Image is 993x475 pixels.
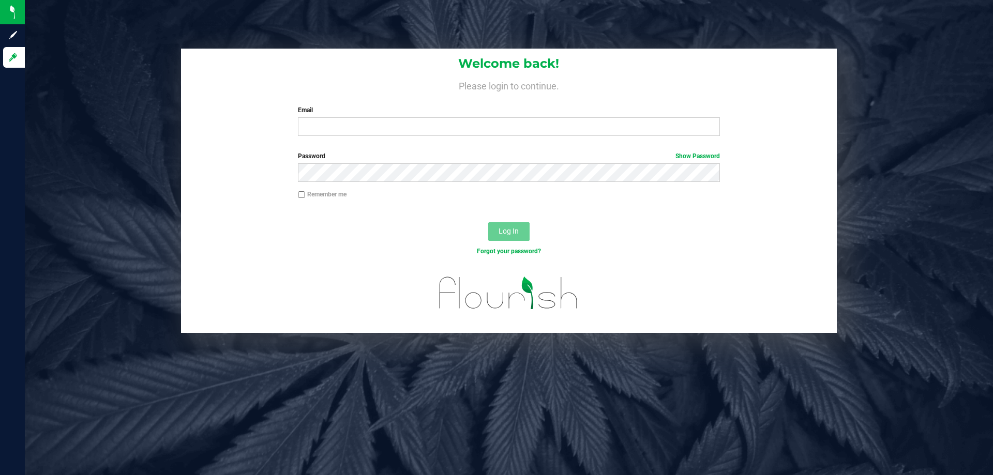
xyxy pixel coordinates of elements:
[298,190,347,199] label: Remember me
[298,105,719,115] label: Email
[181,57,837,70] h1: Welcome back!
[8,30,18,40] inline-svg: Sign up
[181,79,837,91] h4: Please login to continue.
[298,152,325,160] span: Password
[499,227,519,235] span: Log In
[675,152,720,160] a: Show Password
[8,52,18,63] inline-svg: Log in
[488,222,530,241] button: Log In
[298,191,305,198] input: Remember me
[477,248,541,255] a: Forgot your password?
[427,267,591,319] img: flourish_logo.svg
